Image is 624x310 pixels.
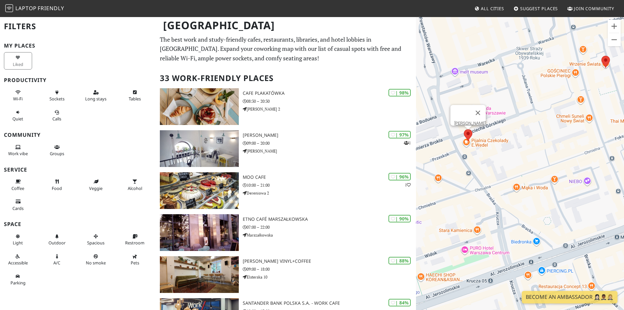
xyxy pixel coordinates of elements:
button: Spacious [82,231,110,248]
img: Nancy Lee [160,130,239,167]
span: Veggie [89,185,103,191]
span: People working [8,151,28,156]
p: 07:00 – 22:00 [243,224,416,230]
img: MOO cafe [160,172,239,209]
span: Alcohol [128,185,142,191]
img: HAŁAS Vinyl+Coffee [160,256,239,293]
p: 1 [404,140,411,146]
span: All Cities [481,6,504,11]
h3: Space [4,221,152,227]
a: Etno Café Marszałkowska | 90% Etno Café Marszałkowska 07:00 – 22:00 Marszałkowska [156,214,416,251]
span: Video/audio calls [52,116,61,122]
p: Dereniowa 2 [243,190,416,196]
button: Quiet [4,107,32,124]
img: LaptopFriendly [5,4,13,12]
h3: Etno Café Marszałkowska [243,217,416,222]
span: Credit cards [12,205,24,211]
button: Zoom in [608,20,621,33]
h3: Productivity [4,77,152,83]
a: Nancy Lee | 97% 1 [PERSON_NAME] 09:00 – 20:00 [PERSON_NAME] [156,130,416,167]
button: Close [470,105,486,121]
h3: [PERSON_NAME] [243,133,416,138]
a: LaptopFriendly LaptopFriendly [5,3,64,14]
span: Friendly [38,5,64,12]
span: Group tables [50,151,64,156]
h1: [GEOGRAPHIC_DATA] [158,16,415,34]
p: The best work and study-friendly cafes, restaurants, libraries, and hotel lobbies in [GEOGRAPHIC_... [160,35,412,63]
h3: [PERSON_NAME] Vinyl+Coffee [243,258,416,264]
span: Air conditioned [53,260,60,266]
span: Food [52,185,62,191]
button: No smoke [82,251,110,268]
button: Food [43,176,71,194]
h3: Service [4,167,152,173]
h3: MOO cafe [243,175,416,180]
button: Veggie [82,176,110,194]
p: [PERSON_NAME] [243,148,416,154]
button: Alcohol [121,176,149,194]
button: Sockets [43,87,71,104]
div: | 98% [388,89,411,96]
span: Join Community [574,6,614,11]
h2: 33 Work-Friendly Places [160,68,412,88]
h3: My Places [4,43,152,49]
p: Marszałkowska [243,232,416,238]
a: [PERSON_NAME] [454,121,486,126]
p: 08:30 – 20:30 [243,98,416,104]
button: Zoom out [608,33,621,46]
a: MOO cafe | 96% 1 MOO cafe 10:00 – 21:00 Dereniowa 2 [156,172,416,209]
p: 09:00 – 18:00 [243,266,416,272]
a: HAŁAS Vinyl+Coffee | 88% [PERSON_NAME] Vinyl+Coffee 09:00 – 18:00 Elsterska 10 [156,256,416,293]
a: Suggest Places [511,3,561,14]
a: Join Community [565,3,617,14]
div: | 84% [388,299,411,306]
span: Pet friendly [131,260,139,266]
img: Etno Café Marszałkowska [160,214,239,251]
span: Spacious [87,240,104,246]
p: 1 [405,182,411,188]
a: Cafe Plakatówka | 98% Cafe Plakatówka 08:30 – 20:30 [PERSON_NAME] 2 [156,88,416,125]
button: A/C [43,251,71,268]
span: Smoke free [86,260,106,266]
button: Calls [43,107,71,124]
h3: Community [4,132,152,138]
span: Stable Wi-Fi [13,96,23,102]
button: Long stays [82,87,110,104]
button: Cards [4,196,32,214]
button: Groups [43,142,71,159]
span: Coffee [11,185,24,191]
h3: Cafe Plakatówka [243,91,416,96]
button: Pets [121,251,149,268]
div: | 90% [388,215,411,222]
p: 10:00 – 21:00 [243,182,416,188]
p: Elsterska 10 [243,274,416,280]
span: Laptop [15,5,37,12]
h2: Filters [4,16,152,36]
p: 09:00 – 20:00 [243,140,416,146]
span: Work-friendly tables [129,96,141,102]
span: Outdoor area [48,240,66,246]
button: Work vibe [4,142,32,159]
span: Restroom [125,240,144,246]
span: Long stays [85,96,106,102]
button: Coffee [4,176,32,194]
img: Cafe Plakatówka [160,88,239,125]
span: Natural light [13,240,23,246]
span: Suggest Places [520,6,558,11]
button: Parking [4,271,32,288]
p: [PERSON_NAME] 2 [243,106,416,112]
button: Tables [121,87,149,104]
button: Light [4,231,32,248]
div: | 97% [388,131,411,138]
span: Accessible [8,260,28,266]
div: | 88% [388,257,411,264]
div: | 96% [388,173,411,180]
button: Restroom [121,231,149,248]
h3: Santander Bank Polska S.A. - Work Cafe [243,300,416,306]
span: Parking [10,280,26,286]
button: Accessible [4,251,32,268]
span: Power sockets [49,96,65,102]
button: Wi-Fi [4,87,32,104]
button: Outdoor [43,231,71,248]
a: All Cities [472,3,507,14]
